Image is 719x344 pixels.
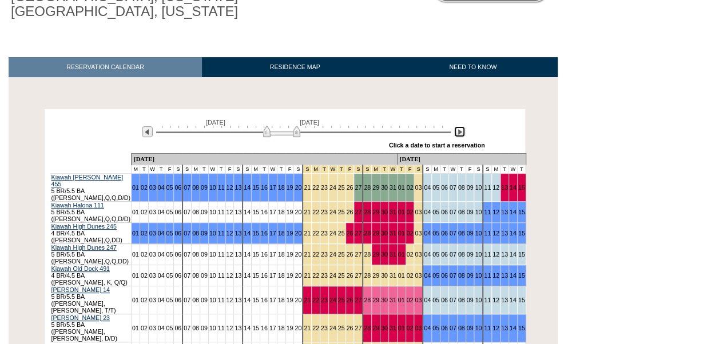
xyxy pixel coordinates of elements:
[415,184,422,191] a: 03
[484,297,491,303] a: 11
[252,272,259,279] a: 15
[388,57,558,77] a: NEED TO KNOW
[329,297,336,303] a: 24
[252,230,259,237] a: 15
[424,251,431,258] a: 04
[132,251,139,258] a: 01
[510,297,517,303] a: 14
[415,297,422,303] a: 03
[184,184,190,191] a: 07
[227,251,233,258] a: 12
[390,297,396,303] a: 31
[450,297,456,303] a: 07
[467,184,474,191] a: 09
[381,272,388,279] a: 30
[166,297,173,303] a: 05
[518,297,525,303] a: 15
[484,251,491,258] a: 11
[51,174,124,187] a: Kiawah [PERSON_NAME] 455
[510,272,517,279] a: 14
[166,184,173,191] a: 05
[492,251,499,258] a: 12
[149,230,156,237] a: 03
[312,230,319,237] a: 22
[347,209,353,215] a: 26
[467,297,474,303] a: 09
[338,272,345,279] a: 25
[364,272,371,279] a: 28
[174,272,181,279] a: 06
[235,251,241,258] a: 13
[458,251,465,258] a: 08
[304,272,311,279] a: 21
[304,184,311,191] a: 21
[484,184,491,191] a: 11
[321,230,328,237] a: 23
[501,230,508,237] a: 13
[321,272,328,279] a: 23
[450,184,456,191] a: 07
[338,297,345,303] a: 25
[432,184,439,191] a: 05
[149,297,156,303] a: 03
[432,209,439,215] a: 05
[295,209,301,215] a: 20
[202,57,388,77] a: RESIDENCE MAP
[492,297,499,303] a: 12
[458,230,465,237] a: 08
[218,251,225,258] a: 11
[244,209,251,215] a: 14
[441,184,448,191] a: 06
[9,57,202,77] a: RESERVATION CALENDAR
[381,251,388,258] a: 30
[390,184,396,191] a: 31
[304,251,311,258] a: 21
[312,184,319,191] a: 22
[244,230,251,237] a: 14
[355,297,362,303] a: 27
[174,251,181,258] a: 06
[467,230,474,237] a: 09
[278,184,285,191] a: 18
[261,209,268,215] a: 16
[407,251,414,258] a: 02
[501,272,508,279] a: 13
[132,325,139,331] a: 01
[209,209,216,215] a: 10
[321,251,328,258] a: 23
[166,272,173,279] a: 05
[415,251,422,258] a: 03
[407,230,414,237] a: 02
[184,297,190,303] a: 07
[415,209,422,215] a: 03
[304,230,311,237] a: 21
[450,230,456,237] a: 07
[184,209,190,215] a: 07
[184,325,190,331] a: 07
[432,230,439,237] a: 05
[192,297,199,303] a: 08
[227,297,233,303] a: 12
[475,272,482,279] a: 10
[192,209,199,215] a: 08
[450,272,456,279] a: 07
[252,209,259,215] a: 15
[329,209,336,215] a: 24
[174,297,181,303] a: 06
[252,297,259,303] a: 15
[329,230,336,237] a: 24
[201,209,208,215] a: 09
[141,325,148,331] a: 02
[261,297,268,303] a: 16
[295,297,301,303] a: 20
[295,251,301,258] a: 20
[287,230,293,237] a: 19
[269,272,276,279] a: 17
[501,297,508,303] a: 13
[518,272,525,279] a: 15
[355,184,362,191] a: 27
[261,251,268,258] a: 16
[450,251,456,258] a: 07
[441,251,448,258] a: 06
[312,209,319,215] a: 22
